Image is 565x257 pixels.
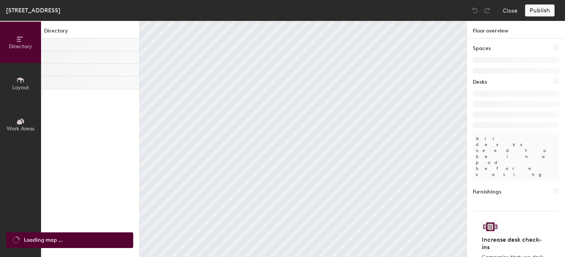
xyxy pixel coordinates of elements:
h4: Increase desk check-ins [482,236,546,251]
img: Redo [483,7,491,14]
h1: Floor overview [467,21,565,38]
span: Loading map ... [24,236,63,244]
h1: Desks [473,78,487,86]
span: Work Areas [7,126,34,132]
h1: Directory [41,27,139,38]
canvas: Map [140,21,466,257]
p: All desks need to be in a pod before saving [473,133,559,180]
div: [STREET_ADDRESS] [6,6,60,15]
h1: Spaces [473,44,491,53]
img: Sticker logo [482,220,499,233]
h1: Furnishings [473,188,501,196]
img: Undo [471,7,479,14]
button: Close [503,4,518,16]
span: Layout [12,84,29,91]
span: Directory [9,43,32,50]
